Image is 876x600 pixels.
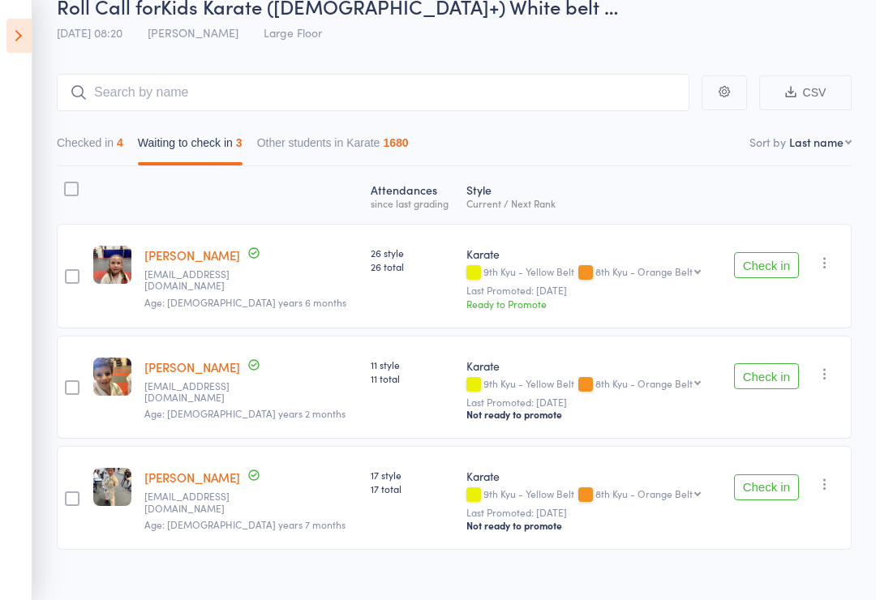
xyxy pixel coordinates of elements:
button: Check in [734,363,799,389]
small: Last Promoted: [DATE] [466,507,714,518]
label: Sort by [749,134,786,150]
span: 26 style [371,246,453,259]
img: image1693482232.png [93,468,131,506]
img: image1739253479.png [93,246,131,284]
div: 9th Kyu - Yellow Belt [466,378,714,392]
small: Last Promoted: [DATE] [466,396,714,408]
span: Age: [DEMOGRAPHIC_DATA] years 2 months [144,406,346,420]
span: Age: [DEMOGRAPHIC_DATA] years 6 months [144,295,346,309]
a: [PERSON_NAME] [144,469,240,486]
div: 3 [236,136,243,149]
button: Other students in Karate1680 [257,128,409,165]
div: since last grading [371,198,453,208]
span: 17 style [371,468,453,482]
span: [DATE] 08:20 [57,24,122,41]
span: Large Floor [264,24,322,41]
input: Search by name [57,74,689,111]
div: Karate [466,246,714,262]
div: Not ready to promote [466,519,714,532]
div: 8th Kyu - Orange Belt [595,488,693,499]
button: CSV [759,75,852,110]
div: Not ready to promote [466,408,714,421]
small: romainelawler@gmail.com [144,268,250,292]
span: 11 total [371,371,453,385]
div: Karate [466,358,714,374]
div: 8th Kyu - Orange Belt [595,266,693,276]
div: 9th Kyu - Yellow Belt [466,488,714,502]
button: Check in [734,252,799,278]
div: 4 [117,136,123,149]
span: 11 style [371,358,453,371]
button: Check in [734,474,799,500]
button: Checked in4 [57,128,123,165]
small: tingtingsama@icloud.com [144,491,250,514]
span: 17 total [371,482,453,495]
span: 26 total [371,259,453,273]
div: Style [460,174,720,216]
div: 1680 [383,136,408,149]
span: [PERSON_NAME] [148,24,238,41]
div: Ready to Promote [466,297,714,311]
div: 8th Kyu - Orange Belt [595,378,693,388]
small: peterangela21@gmail.com [144,380,250,404]
button: Waiting to check in3 [138,128,243,165]
div: Karate [466,468,714,484]
div: Current / Next Rank [466,198,714,208]
div: Last name [789,134,844,150]
img: image1741758265.png [93,358,131,396]
a: [PERSON_NAME] [144,246,240,264]
div: 9th Kyu - Yellow Belt [466,266,714,280]
div: Atten­dances [364,174,460,216]
span: Age: [DEMOGRAPHIC_DATA] years 7 months [144,517,346,531]
small: Last Promoted: [DATE] [466,285,714,296]
a: [PERSON_NAME] [144,358,240,375]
